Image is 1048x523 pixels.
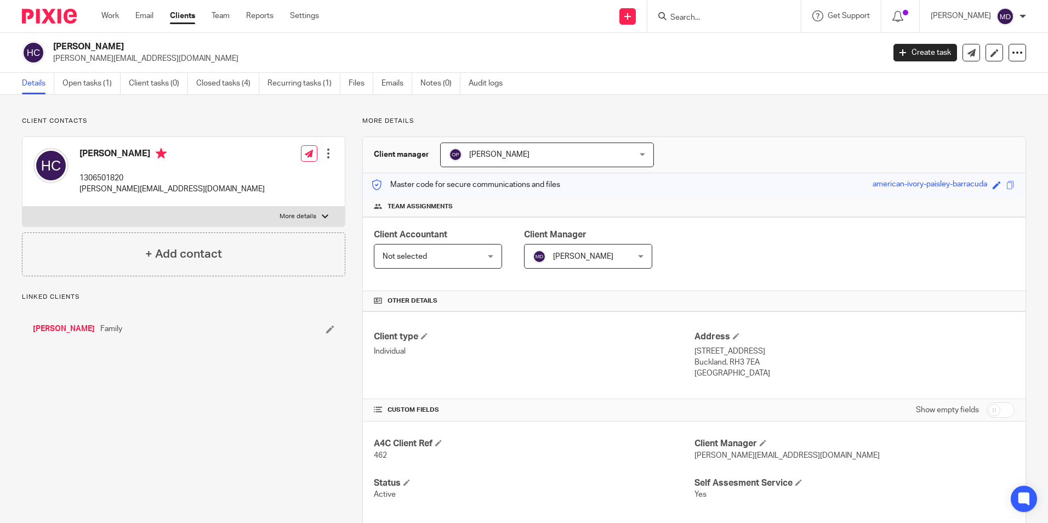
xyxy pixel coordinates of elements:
h4: Client Manager [694,438,1015,450]
p: Buckland, RH3 7EA [694,357,1015,368]
img: svg%3E [996,8,1014,25]
p: Master code for secure communications and files [371,179,560,190]
p: 1306501820 [79,173,265,184]
a: Details [22,73,54,94]
a: Files [349,73,373,94]
span: [PERSON_NAME] [469,151,529,158]
span: 462 [374,452,387,459]
h4: + Add contact [145,246,222,263]
div: american-ivory-paisley-barracuda [873,179,987,191]
p: Client contacts [22,117,345,126]
img: Pixie [22,9,77,24]
p: More details [280,212,316,221]
a: Reports [246,10,274,21]
p: More details [362,117,1026,126]
a: Recurring tasks (1) [267,73,340,94]
h4: [PERSON_NAME] [79,148,265,162]
h3: Client manager [374,149,429,160]
h2: [PERSON_NAME] [53,41,712,53]
span: [PERSON_NAME][EMAIL_ADDRESS][DOMAIN_NAME] [694,452,880,459]
input: Search [669,13,768,23]
p: [PERSON_NAME][EMAIL_ADDRESS][DOMAIN_NAME] [53,53,877,64]
a: Work [101,10,119,21]
a: Clients [170,10,195,21]
img: svg%3E [533,250,546,263]
a: Settings [290,10,319,21]
h4: Self Assesment Service [694,477,1015,489]
a: Client tasks (0) [129,73,188,94]
img: svg%3E [22,41,45,64]
p: [PERSON_NAME] [931,10,991,21]
h4: Client type [374,331,694,343]
p: Linked clients [22,293,345,302]
p: [PERSON_NAME][EMAIL_ADDRESS][DOMAIN_NAME] [79,184,265,195]
p: [GEOGRAPHIC_DATA] [694,368,1015,379]
p: Individual [374,346,694,357]
a: Team [212,10,230,21]
span: Team assignments [388,202,453,211]
a: Open tasks (1) [62,73,121,94]
a: [PERSON_NAME] [33,323,95,334]
h4: A4C Client Ref [374,438,694,450]
span: Family [100,323,122,334]
span: Get Support [828,12,870,20]
span: Not selected [383,253,427,260]
span: Active [374,491,396,498]
h4: Status [374,477,694,489]
a: Emails [381,73,412,94]
h4: Address [694,331,1015,343]
a: Email [135,10,153,21]
p: [STREET_ADDRESS] [694,346,1015,357]
span: [PERSON_NAME] [553,253,613,260]
a: Notes (0) [420,73,460,94]
a: Audit logs [469,73,511,94]
a: Closed tasks (4) [196,73,259,94]
h4: CUSTOM FIELDS [374,406,694,414]
span: Other details [388,297,437,305]
span: Client Accountant [374,230,447,239]
span: Client Manager [524,230,586,239]
i: Primary [156,148,167,159]
a: Create task [893,44,957,61]
label: Show empty fields [916,405,979,416]
img: svg%3E [449,148,462,161]
img: svg%3E [33,148,69,183]
span: Yes [694,491,707,498]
